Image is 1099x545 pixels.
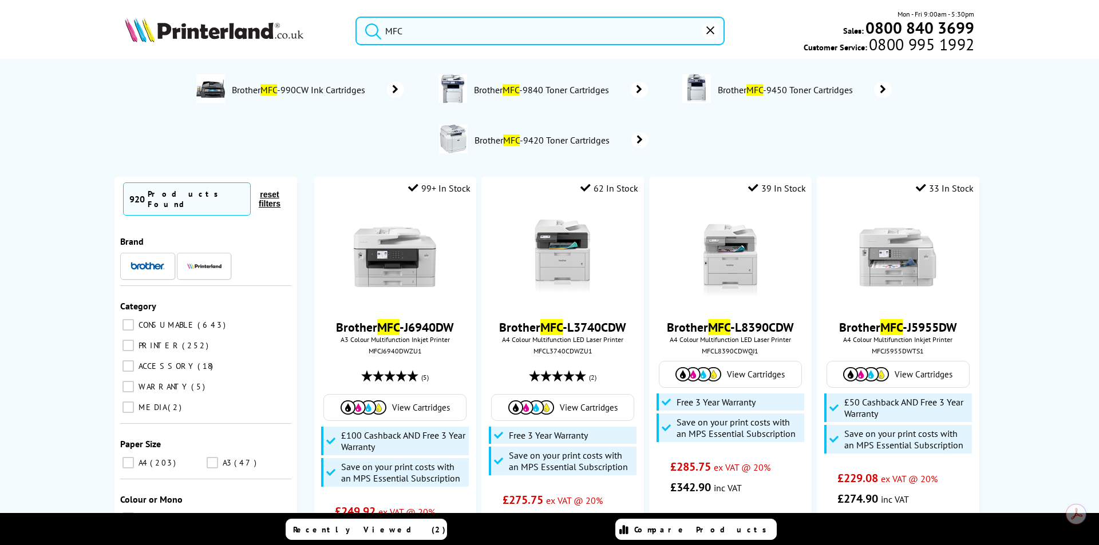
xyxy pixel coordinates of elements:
[473,84,614,96] span: Brother -9840 Toner Cartridges
[520,214,606,300] img: brother-MFC-L3740CDW-front-small.jpg
[895,369,952,380] span: View Cartridges
[120,494,183,505] span: Colour or Mono
[490,347,635,355] div: MFCL3740CDWZU1
[670,512,791,532] li: 2.3p per mono page
[421,367,429,388] span: (5)
[717,74,892,105] a: BrotherMFC-9450 Toner Cartridges
[508,400,554,415] img: Cartridges
[439,125,468,153] img: MFC9420-conspage.jpg
[341,461,466,484] span: Save on your print costs with an MPS Essential Subscription
[843,25,864,36] span: Sales:
[667,319,794,335] a: BrotherMFC-L8390CDW
[670,480,711,495] span: £342.90
[168,402,184,412] span: 2
[503,492,543,507] span: £275.75
[125,17,341,45] a: Printerland Logo
[197,320,228,330] span: 643
[708,319,730,335] mark: MFC
[182,340,211,351] span: 252
[355,17,725,45] input: Search pr
[823,335,973,344] span: A4 Colour Multifunction Inkjet Printer
[665,367,796,381] a: View Cartridges
[136,402,167,412] span: MEDIA
[234,458,259,468] span: 47
[675,367,721,381] img: Cartridges
[122,401,134,413] input: MEDIA 2
[377,319,400,335] mark: MFC
[655,335,805,344] span: A4 Colour Multifunction LED Laser Printer
[843,367,889,381] img: Cartridges
[335,504,375,519] span: £249.92
[136,361,196,371] span: ACCESSORY
[120,438,161,449] span: Paper Size
[196,74,225,103] img: MFC990CWZU1-conspage.jpg
[438,74,467,103] img: MFC9840CDWU1-conspage.jpg
[251,189,288,209] button: reset filters
[746,84,763,96] mark: MFC
[503,84,519,96] mark: MFC
[546,495,603,506] span: ex VAT @ 20%
[864,22,974,33] a: 0800 840 3699
[804,39,974,53] span: Customer Service:
[865,17,974,38] b: 0800 840 3699
[881,473,938,484] span: ex VAT @ 20%
[323,347,468,355] div: MFCJ6940DWZU1
[727,369,785,380] span: View Cartridges
[191,381,208,392] span: 5
[837,471,878,486] span: £229.08
[837,491,878,506] span: £274.90
[677,416,801,439] span: Save on your print costs with an MPS Essential Subscription
[844,428,969,451] span: Save on your print costs with an MPS Essential Subscription
[207,457,218,468] input: A3 47
[867,39,974,50] span: 0800 995 1992
[129,193,145,205] span: 920
[330,400,460,415] a: View Cartridges
[825,347,970,355] div: MFCJ5955DWTS1
[687,214,773,300] img: brother-MFC-L8390CDW-front-small.jpg
[714,462,770,473] span: ex VAT @ 20%
[122,381,134,392] input: WARRANTY 5
[714,482,742,494] span: inc VAT
[589,367,596,388] span: (2)
[880,319,903,335] mark: MFC
[150,458,179,468] span: 203
[499,319,626,335] a: BrotherMFC-L3740CDW
[509,429,588,441] span: Free 3 Year Warranty
[503,134,520,146] mark: MFC
[615,519,777,540] a: Compare Products
[682,74,711,103] img: MFC9450CDNU1-conspage.jpg
[670,459,711,474] span: £285.75
[509,449,634,472] span: Save on your print costs with an MPS Essential Subscription
[634,524,773,535] span: Compare Products
[473,125,649,156] a: BrotherMFC-9420 Toner Cartridges
[392,402,450,413] span: View Cartridges
[187,263,222,269] img: Printerland
[120,300,156,312] span: Category
[839,319,957,335] a: BrotherMFC-J5955DW
[122,319,134,331] input: CONSUMABLE 643
[336,319,454,335] a: BrotherMFC-J6940DW
[320,335,471,344] span: A3 Colour Multifunction Inkjet Printer
[487,335,638,344] span: A4 Colour Multifunction LED Laser Printer
[408,182,471,194] div: 99+ In Stock
[131,262,165,270] img: Brother
[540,319,563,335] mark: MFC
[881,494,909,505] span: inc VAT
[560,402,618,413] span: View Cartridges
[833,367,963,381] a: View Cartridges
[122,340,134,351] input: PRINTER 252
[717,84,857,96] span: Brother -9450 Toner Cartridges
[136,320,196,330] span: CONSUMABLE
[473,74,648,105] a: BrotherMFC-9840 Toner Cartridges
[898,9,974,19] span: Mon - Fri 9:00am - 5:30pm
[197,361,216,371] span: 18
[122,457,134,468] input: A4 203
[341,400,386,415] img: Cartridges
[231,74,404,105] a: BrotherMFC-990CW Ink Cartridges
[855,214,941,300] img: Brother-MFC-J5955DW-Front-Main-Small.jpg
[220,458,233,468] span: A3
[352,214,438,300] img: Brother-MFC-J6940DW-Front-Small.jpg
[378,506,435,518] span: ex VAT @ 20%
[122,512,134,524] input: Colour 178
[580,182,638,194] div: 62 In Stock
